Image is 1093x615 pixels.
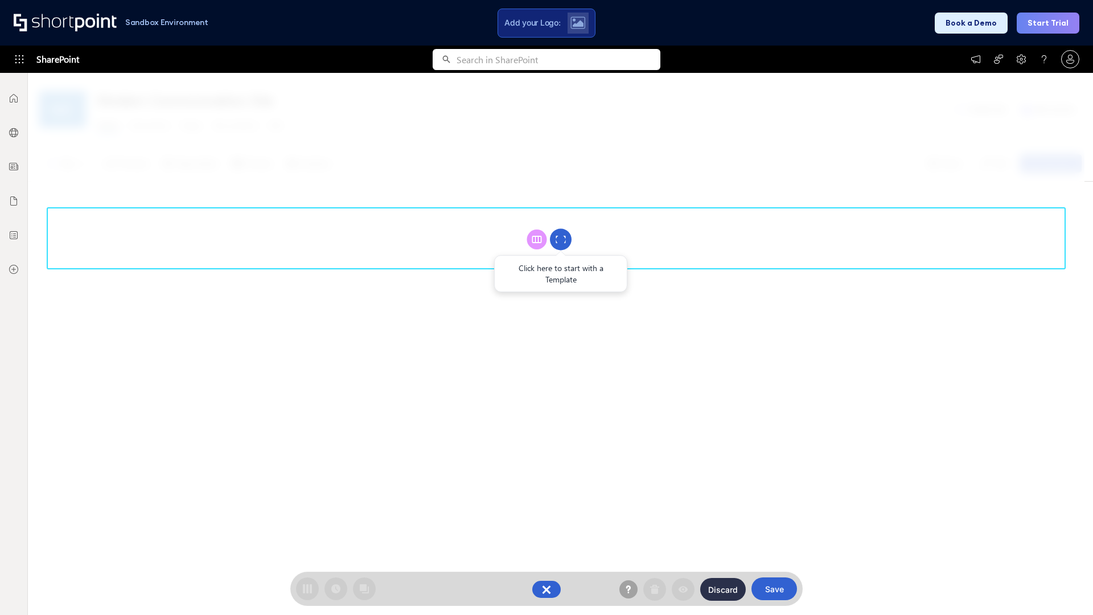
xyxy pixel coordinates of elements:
[457,49,660,70] input: Search in SharePoint
[504,18,560,28] span: Add your Logo:
[36,46,79,73] span: SharePoint
[1017,13,1079,34] button: Start Trial
[125,19,208,26] h1: Sandbox Environment
[570,17,585,29] img: Upload logo
[1036,560,1093,615] iframe: Chat Widget
[700,578,746,601] button: Discard
[751,577,797,600] button: Save
[935,13,1008,34] button: Book a Demo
